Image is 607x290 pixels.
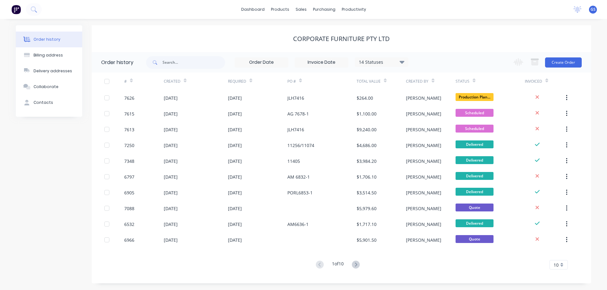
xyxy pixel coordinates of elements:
[228,205,242,212] div: [DATE]
[164,174,178,180] div: [DATE]
[456,73,525,90] div: Status
[295,58,348,67] input: Invoice Date
[34,52,63,58] div: Billing address
[357,221,377,228] div: $1,717.10
[228,110,242,117] div: [DATE]
[525,73,564,90] div: Invoiced
[406,73,455,90] div: Created By
[228,95,242,101] div: [DATE]
[287,221,309,228] div: AM6636-1
[238,5,268,14] a: dashboard
[16,47,82,63] button: Billing address
[228,174,242,180] div: [DATE]
[162,56,225,69] input: Search...
[456,125,494,133] span: Scheduled
[164,142,178,149] div: [DATE]
[228,189,242,196] div: [DATE]
[287,110,309,117] div: AG 7678-1
[287,189,313,196] div: PORL6853-1
[357,95,373,101] div: $264.00
[357,79,381,84] div: Total Value
[339,5,369,14] div: productivity
[456,93,494,101] span: Production Plan...
[406,95,441,101] div: [PERSON_NAME]
[287,79,296,84] div: PO #
[357,189,377,196] div: $3,514.50
[124,205,134,212] div: 7088
[235,58,288,67] input: Order Date
[164,73,228,90] div: Created
[456,188,494,196] span: Delivered
[591,7,596,12] span: GS
[124,221,134,228] div: 6532
[554,262,559,268] span: 10
[406,205,441,212] div: [PERSON_NAME]
[228,237,242,243] div: [DATE]
[332,260,344,269] div: 1 of 10
[164,126,178,133] div: [DATE]
[287,174,310,180] div: AM 6832-1
[456,172,494,180] span: Delivered
[456,79,469,84] div: Status
[287,73,357,90] div: PO #
[287,158,300,164] div: 11405
[406,189,441,196] div: [PERSON_NAME]
[34,37,60,42] div: Order history
[355,59,408,66] div: 14 Statuses
[406,158,441,164] div: [PERSON_NAME]
[124,95,134,101] div: 7626
[34,100,53,105] div: Contacts
[164,110,178,117] div: [DATE]
[124,79,127,84] div: #
[456,140,494,148] span: Delivered
[268,5,292,14] div: products
[456,109,494,117] span: Scheduled
[287,126,304,133] div: JLH7416
[456,204,494,211] span: Quote
[357,237,377,243] div: $5,901.50
[357,110,377,117] div: $1,100.00
[164,221,178,228] div: [DATE]
[124,237,134,243] div: 6966
[357,142,377,149] div: $4,686.00
[124,158,134,164] div: 7348
[228,142,242,149] div: [DATE]
[456,156,494,164] span: Delivered
[406,221,441,228] div: [PERSON_NAME]
[287,142,314,149] div: 11256/11074
[228,73,287,90] div: Required
[16,63,82,79] button: Delivery addresses
[357,205,377,212] div: $5,979.60
[456,219,494,227] span: Delivered
[124,142,134,149] div: 7250
[406,110,441,117] div: [PERSON_NAME]
[124,174,134,180] div: 6797
[164,205,178,212] div: [DATE]
[406,174,441,180] div: [PERSON_NAME]
[406,126,441,133] div: [PERSON_NAME]
[16,95,82,110] button: Contacts
[545,57,582,68] button: Create Order
[406,79,428,84] div: Created By
[164,237,178,243] div: [DATE]
[16,32,82,47] button: Order history
[293,35,390,43] div: Corporate Furniture Pty Ltd
[164,189,178,196] div: [DATE]
[525,79,542,84] div: Invoiced
[124,110,134,117] div: 7615
[228,79,246,84] div: Required
[406,142,441,149] div: [PERSON_NAME]
[164,79,181,84] div: Created
[357,73,406,90] div: Total Value
[310,5,339,14] div: purchasing
[357,174,377,180] div: $1,706.10
[11,5,21,14] img: Factory
[406,237,441,243] div: [PERSON_NAME]
[287,95,304,101] div: JLH7416
[34,84,58,90] div: Collaborate
[228,158,242,164] div: [DATE]
[164,95,178,101] div: [DATE]
[124,73,164,90] div: #
[456,235,494,243] span: Quote
[124,189,134,196] div: 6905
